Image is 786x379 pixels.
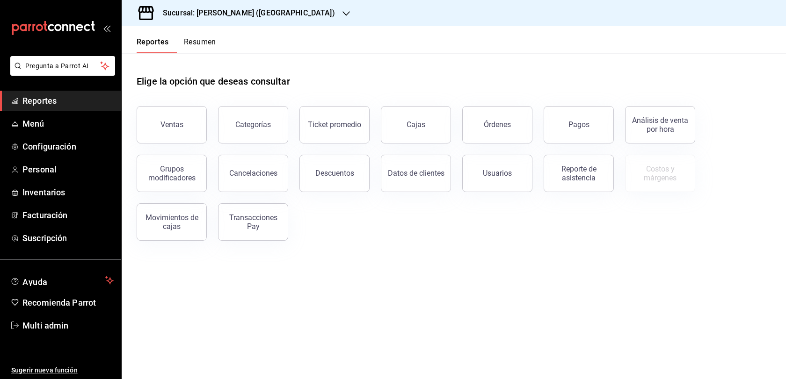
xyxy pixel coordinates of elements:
[218,155,288,192] button: Cancelaciones
[11,365,114,375] span: Sugerir nueva función
[625,106,695,143] button: Análisis de venta por hora
[25,61,101,71] span: Pregunta a Parrot AI
[315,169,354,178] div: Descuentos
[462,155,532,192] button: Usuarios
[308,120,361,129] div: Ticket promedio
[184,37,216,53] button: Resumen
[22,163,114,176] span: Personal
[155,7,335,19] h3: Sucursal: [PERSON_NAME] ([GEOGRAPHIC_DATA])
[381,155,451,192] button: Datos de clientes
[22,140,114,153] span: Configuración
[137,37,169,53] button: Reportes
[224,213,282,231] div: Transacciones Pay
[407,119,426,130] div: Cajas
[484,120,511,129] div: Órdenes
[381,106,451,143] a: Cajas
[160,120,183,129] div: Ventas
[299,106,370,143] button: Ticket promedio
[625,155,695,192] button: Contrata inventarios para ver este reporte
[103,24,110,32] button: open_drawer_menu
[631,164,689,182] div: Costos y márgenes
[631,116,689,134] div: Análisis de venta por hora
[229,169,277,178] div: Cancelaciones
[235,120,271,129] div: Categorías
[22,319,114,332] span: Multi admin
[483,169,512,178] div: Usuarios
[137,203,207,241] button: Movimientos de cajas
[218,106,288,143] button: Categorías
[137,37,216,53] div: navigation tabs
[143,164,201,182] div: Grupos modificadores
[544,155,614,192] button: Reporte de asistencia
[22,275,102,286] span: Ayuda
[22,186,114,199] span: Inventarios
[568,120,589,129] div: Pagos
[22,117,114,130] span: Menú
[137,155,207,192] button: Grupos modificadores
[388,169,444,178] div: Datos de clientes
[550,164,608,182] div: Reporte de asistencia
[10,56,115,76] button: Pregunta a Parrot AI
[22,232,114,244] span: Suscripción
[218,203,288,241] button: Transacciones Pay
[143,213,201,231] div: Movimientos de cajas
[137,74,290,88] h1: Elige la opción que deseas consultar
[22,296,114,309] span: Recomienda Parrot
[544,106,614,143] button: Pagos
[22,209,114,222] span: Facturación
[7,68,115,78] a: Pregunta a Parrot AI
[299,155,370,192] button: Descuentos
[462,106,532,143] button: Órdenes
[22,94,114,107] span: Reportes
[137,106,207,143] button: Ventas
